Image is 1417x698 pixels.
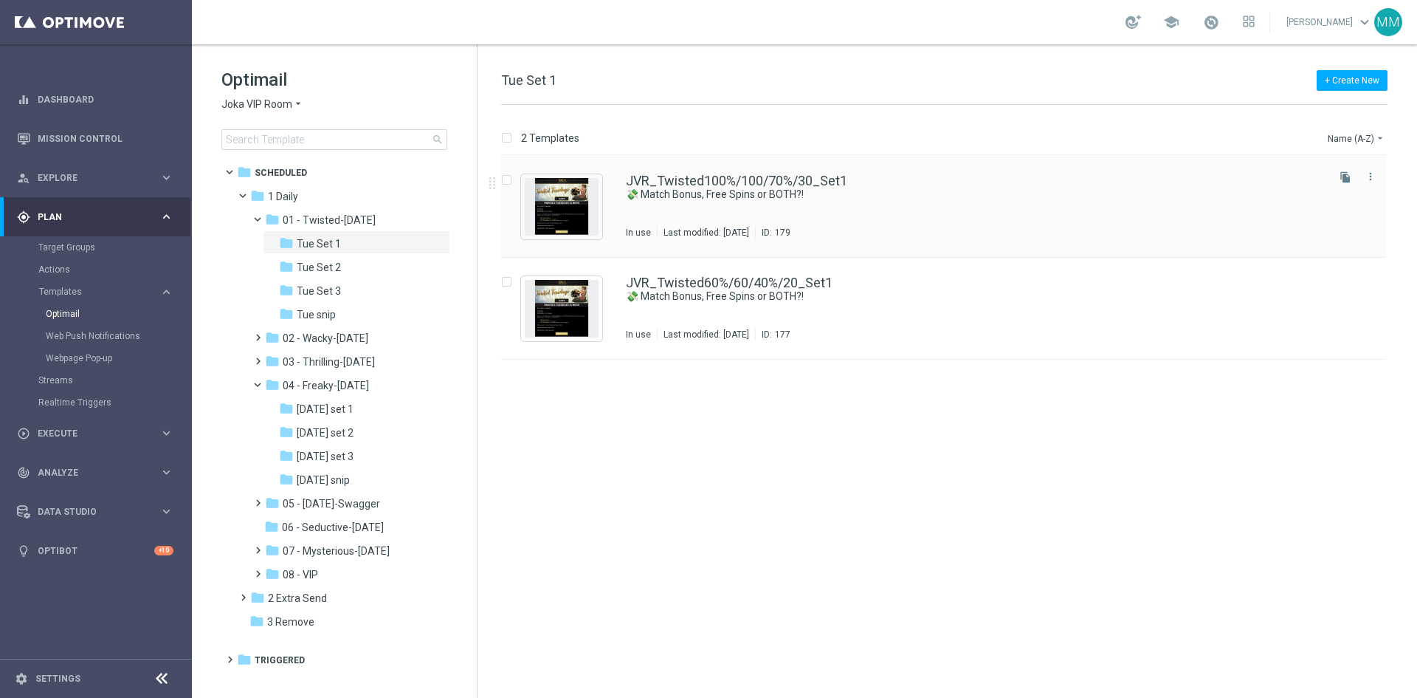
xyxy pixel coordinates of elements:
[1163,14,1179,30] span: school
[264,519,279,534] i: folder
[38,242,154,253] a: Target Groups
[626,188,1324,202] div: 💸 Match Bonus, Free Spins or BOTH?!
[221,97,304,112] button: Joka VIP Room arrow_drop_down
[279,236,294,250] i: folder
[38,119,173,158] a: Mission Control
[38,264,154,276] a: Actions
[658,329,755,341] div: Last modified: [DATE]
[17,544,30,558] i: lightbulb
[237,652,252,667] i: folder
[1363,168,1378,185] button: more_vert
[38,286,174,298] button: Templates keyboard_arrow_right
[17,505,159,519] div: Data Studio
[39,287,145,296] span: Templates
[159,465,173,479] i: keyboard_arrow_right
[1336,168,1355,187] button: file_copy
[282,521,384,534] span: 06 - Seductive-Sunday
[297,284,341,298] span: Tue Set 3
[1374,132,1386,144] i: arrow_drop_down
[16,428,174,439] button: play_circle_outline Execute keyboard_arrow_right
[279,472,294,487] i: folder
[16,172,174,184] button: person_search Explore keyboard_arrow_right
[154,546,173,555] div: +10
[265,377,280,392] i: folder
[265,330,280,345] i: folder
[283,379,369,392] span: 04 - Freaky-Friday
[159,171,173,185] i: keyboard_arrow_right
[16,133,174,145] div: Mission Control
[279,259,294,274] i: folder
[16,545,174,557] button: lightbulb Optibot +10
[283,213,376,227] span: 01 - Twisted-Tuesday
[279,425,294,439] i: folder
[16,467,174,479] div: track_changes Analyze keyboard_arrow_right
[39,287,159,296] div: Templates
[283,497,380,510] span: 05 - Saturday-Swagger
[38,259,190,281] div: Actions
[16,94,174,106] button: equalizer Dashboard
[1340,171,1351,183] i: file_copy
[17,466,159,479] div: Analyze
[1374,8,1402,36] div: MM
[38,213,159,222] span: Plan
[38,507,159,516] span: Data Studio
[283,332,368,345] span: 02 - Wacky-Wednesday
[159,504,173,519] i: keyboard_arrow_right
[255,654,305,667] span: Triggered
[265,543,280,558] i: folder
[159,210,173,224] i: keyboard_arrow_right
[1285,11,1374,33] a: [PERSON_NAME]keyboard_arrow_down
[35,674,80,683] a: Settings
[38,391,190,414] div: Realtime Triggers
[221,97,292,112] span: Joka VIP Room
[38,369,190,391] div: Streams
[265,354,280,369] i: folder
[297,237,341,250] span: Tue Set 1
[265,567,280,581] i: folder
[38,397,154,408] a: Realtime Triggers
[268,190,298,203] span: 1 Daily
[17,427,30,440] i: play_circle_outline
[267,615,314,629] span: 3 Remove
[221,129,447,150] input: Search Template
[525,178,599,236] img: 179.jpeg
[159,285,173,299] i: keyboard_arrow_right
[279,401,294,416] i: folder
[658,227,755,239] div: Last modified: [DATE]
[38,468,159,477] span: Analyze
[279,307,294,321] i: folder
[46,330,154,342] a: Web Push Notifications
[268,592,327,605] span: 2 Extra Send
[626,290,1324,304] div: 💸 Match Bonus, Free Spins or BOTH?!
[297,403,354,416] span: Friday set 1
[265,496,280,510] i: folder
[297,308,336,321] span: Tue snip
[16,506,174,518] button: Data Studio keyboard_arrow_right
[279,283,294,298] i: folder
[46,303,190,325] div: Optimail
[1317,70,1387,91] button: + Create New
[486,258,1414,360] div: Press SPACE to select this row.
[17,466,30,479] i: track_changes
[38,174,159,182] span: Explore
[626,329,651,341] div: In use
[297,473,350,487] span: Friday snip
[297,450,354,463] span: Friday set 3
[249,614,264,629] i: folder
[525,280,599,338] img: 177.jpeg
[250,590,265,605] i: folder
[755,329,790,341] div: ID:
[17,93,30,106] i: equalizer
[16,211,174,223] button: gps_fixed Plan keyboard_arrow_right
[1326,129,1387,147] button: Name (A-Z)arrow_drop_down
[626,188,1290,202] a: 💸 Match Bonus, Free Spins or BOTH?!
[17,80,173,119] div: Dashboard
[38,80,173,119] a: Dashboard
[221,68,447,92] h1: Optimail
[775,329,790,341] div: 177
